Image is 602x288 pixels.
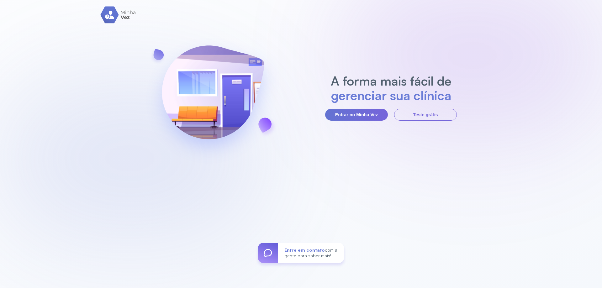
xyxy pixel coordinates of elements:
img: logo.svg [100,6,136,24]
span: Entre em contato [284,247,325,253]
h2: A forma mais fácil de [328,74,455,88]
button: Entrar no Minha Vez [325,109,388,121]
h2: gerenciar sua clínica [328,88,455,102]
a: Entre em contatocom a gente para saber mais! [258,243,344,263]
img: banner-login.svg [145,29,281,165]
button: Teste grátis [394,109,457,121]
div: com a gente para saber mais! [278,243,344,263]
